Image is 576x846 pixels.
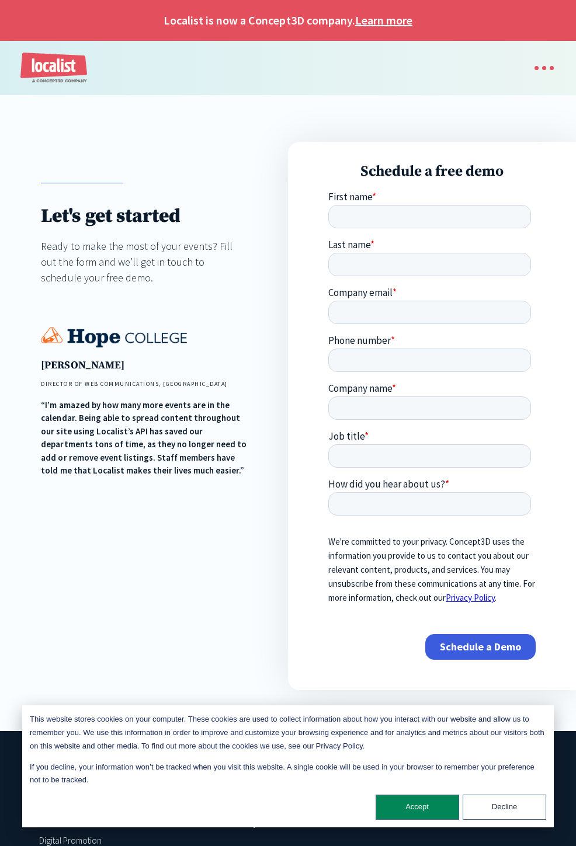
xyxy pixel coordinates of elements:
[355,12,412,29] a: Learn more
[30,761,546,788] span: If you decline, your information won’t be tracked when you visit this website. A single cookie wi...
[405,800,429,814] span: Accept
[445,817,484,828] span: Contact Us
[41,204,180,228] span: Let's get started
[41,239,233,284] span: Ready to make the most of your events? Fill out the form and we’ll get in touch to schedule your ...
[22,705,554,827] div: Cookie banner
[376,795,459,820] button: Accept
[463,795,546,820] button: Decline
[360,162,504,180] span: Schedule a free demo
[20,53,89,83] a: home
[242,817,256,828] span: FAQ
[41,327,187,347] img: Hope College logo
[492,800,517,814] span: Decline
[522,55,556,81] div: menu
[41,399,247,476] span: “I’m amazed by how many more events are in the calendar. Being able to spread content throughout ...
[41,358,124,372] span: [PERSON_NAME]
[355,13,412,27] span: Learn more
[39,835,102,846] span: Digital Promotion
[164,13,355,27] span: Localist is now a Concept3D company.
[328,191,536,670] iframe: Form 0
[30,713,546,753] span: This website stores cookies on your computer. These cookies are used to collect information about...
[41,380,228,388] span: DIRECTOR OF WEB COMMUNICATIONS, [GEOGRAPHIC_DATA]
